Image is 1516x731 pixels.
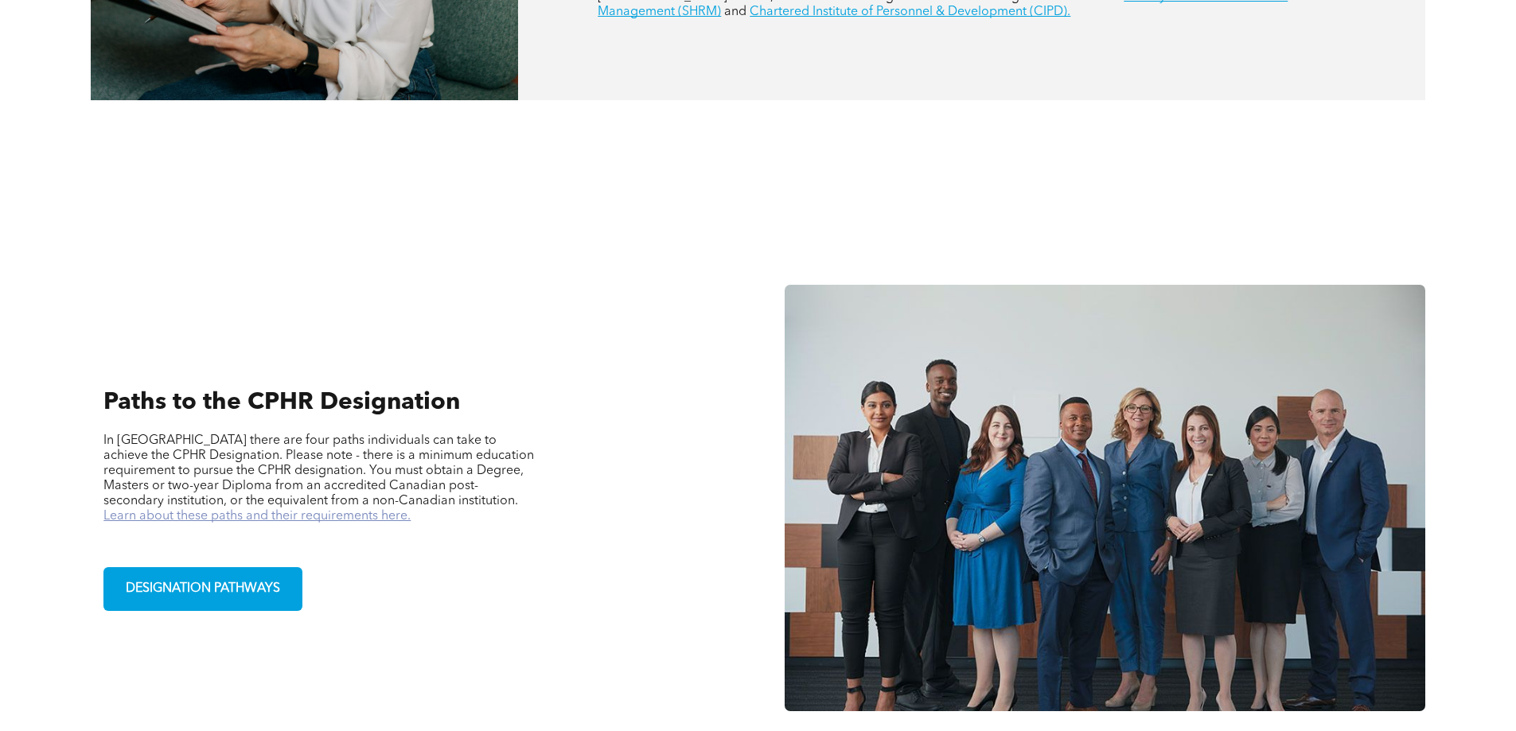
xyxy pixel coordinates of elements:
[103,391,460,414] span: Paths to the CPHR Designation
[103,434,534,507] span: In [GEOGRAPHIC_DATA] there are four paths individuals can take to achieve the CPHR Designation. P...
[103,567,302,611] a: DESIGNATION PATHWAYS
[750,6,1070,18] a: Chartered Institute of Personnel & Development (CIPD).
[120,574,286,605] span: DESIGNATION PATHWAYS
[724,6,746,18] span: and
[785,285,1425,711] img: A group of business people are posing for a picture together.
[103,510,411,523] a: Learn about these paths and their requirements here.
